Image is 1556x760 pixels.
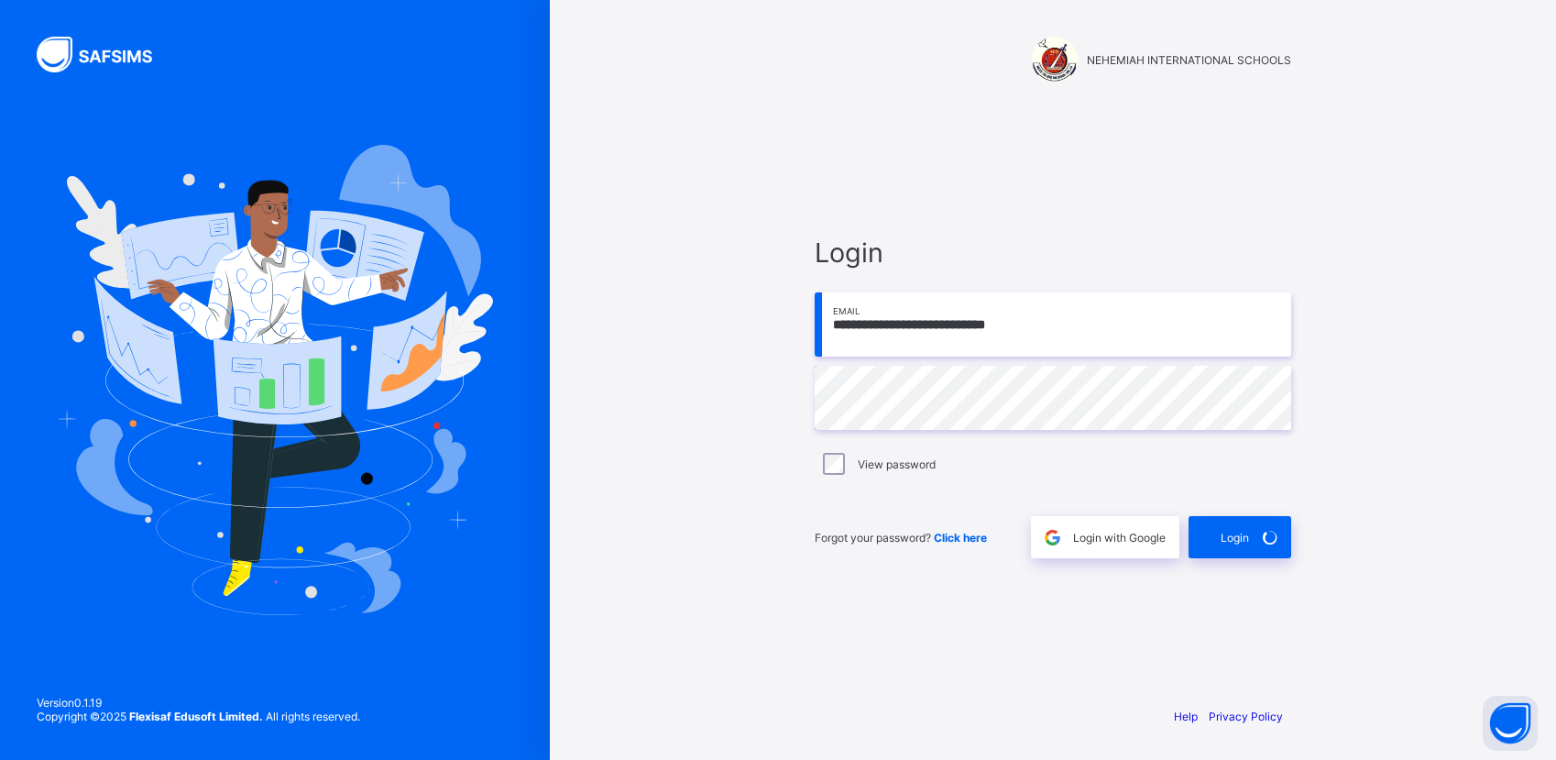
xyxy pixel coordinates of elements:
[57,145,493,614] img: Hero Image
[858,457,936,471] label: View password
[37,696,360,710] span: Version 0.1.19
[1483,696,1538,751] button: Open asap
[934,531,987,545] a: Click here
[1209,710,1283,723] a: Privacy Policy
[1087,53,1291,67] span: NEHEMIAH INTERNATIONAL SCHOOLS
[1042,527,1063,548] img: google.396cfc9801f0270233282035f929180a.svg
[37,710,360,723] span: Copyright © 2025 All rights reserved.
[37,37,174,72] img: SAFSIMS Logo
[1073,531,1166,545] span: Login with Google
[815,237,1291,269] span: Login
[129,710,263,723] strong: Flexisaf Edusoft Limited.
[1174,710,1198,723] a: Help
[1221,531,1249,545] span: Login
[815,531,987,545] span: Forgot your password?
